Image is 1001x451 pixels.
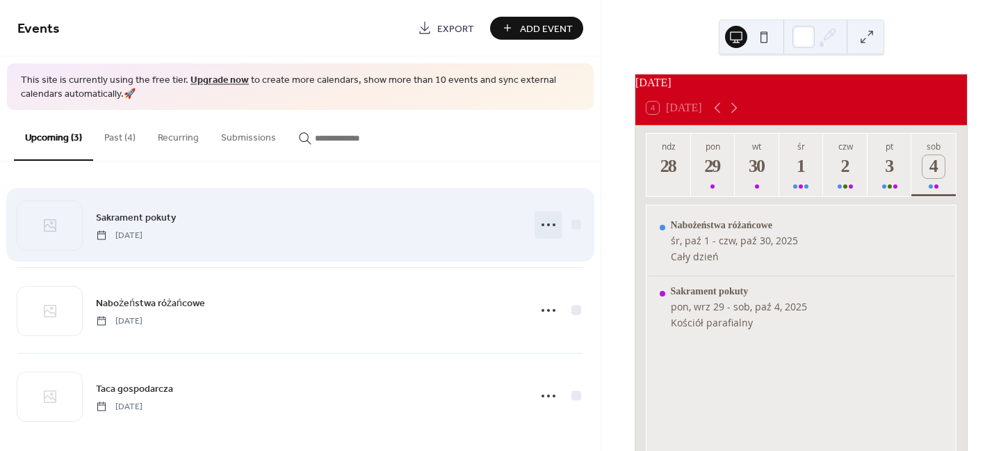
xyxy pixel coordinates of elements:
button: śr1 [779,134,824,196]
div: Kościół parafialny [671,316,807,329]
button: Submissions [210,110,287,159]
button: pon29 [691,134,735,196]
div: Sakrament pokuty [671,286,807,297]
div: Cały dzień [671,250,798,263]
a: Upgrade now [190,71,249,90]
div: 30 [746,155,769,178]
div: pon, wrz 29 - sob, paź 4, 2025 [671,300,807,313]
div: [DATE] [635,74,967,91]
div: śr [783,141,820,152]
a: Nabożeństwa różańcowe [96,295,205,311]
span: [DATE] [96,315,143,327]
button: pt3 [868,134,912,196]
a: Sakrament pokuty [96,209,176,225]
span: [DATE] [96,229,143,242]
div: pt [872,141,908,152]
button: czw2 [823,134,868,196]
a: Taca gospodarcza [96,381,173,397]
button: sob4 [911,134,956,196]
div: czw [827,141,863,152]
span: This site is currently using the free tier. to create more calendars, show more than 10 events an... [21,74,580,101]
button: Recurring [147,110,210,159]
span: Add Event [520,22,573,36]
span: [DATE] [96,400,143,413]
a: Export [407,17,485,40]
div: 4 [922,155,945,178]
div: Nabożeństwa różańcowe [671,220,798,231]
div: 3 [878,155,901,178]
div: sob [915,141,952,152]
div: 2 [834,155,857,178]
span: Taca gospodarcza [96,381,173,396]
span: Nabożeństwa różańcowe [96,296,205,310]
div: 28 [658,155,681,178]
button: ndz28 [646,134,691,196]
button: Past (4) [93,110,147,159]
button: Add Event [490,17,583,40]
span: Events [17,15,60,42]
span: Export [437,22,474,36]
button: Upcoming (3) [14,110,93,161]
div: 29 [701,155,724,178]
span: Sakrament pokuty [96,210,176,225]
div: pon [695,141,731,152]
div: wt [739,141,775,152]
button: wt30 [735,134,779,196]
div: 1 [790,155,813,178]
div: śr, paź 1 - czw, paź 30, 2025 [671,234,798,247]
div: ndz [651,141,687,152]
